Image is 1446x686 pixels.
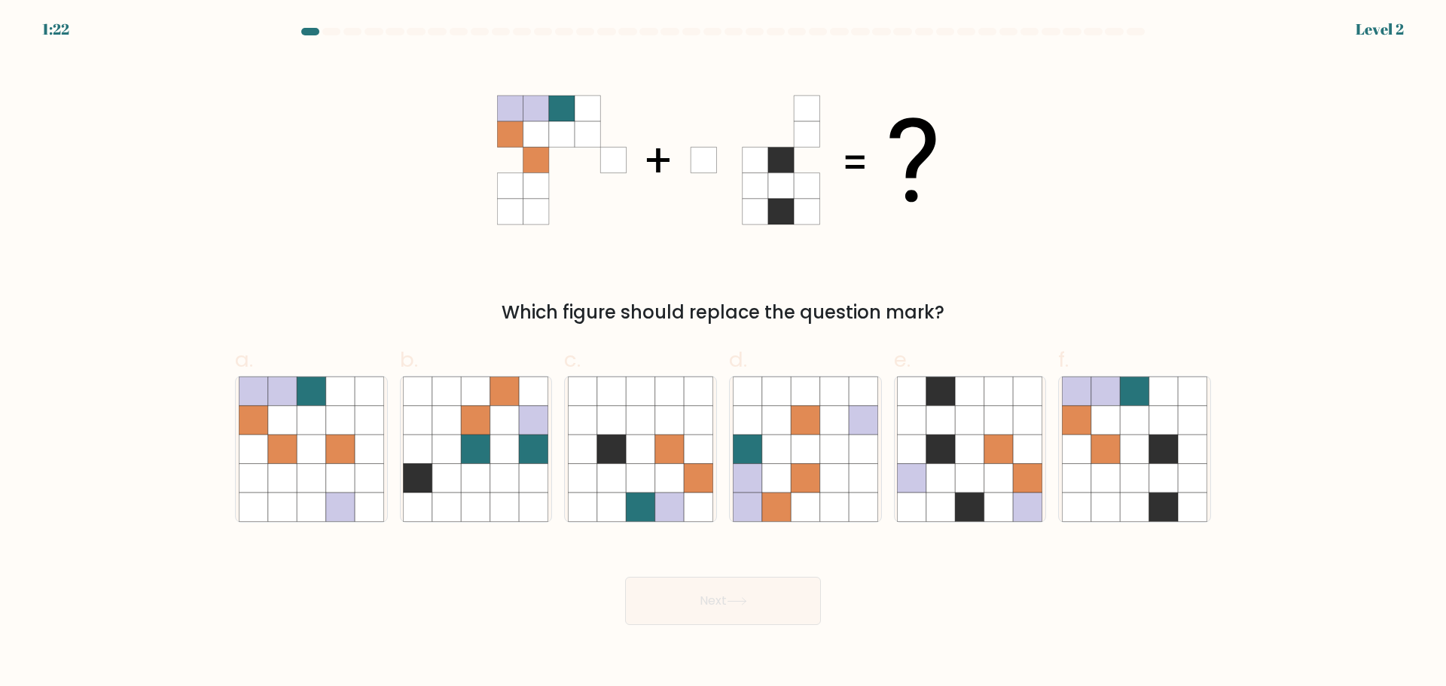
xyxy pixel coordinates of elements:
[625,577,821,625] button: Next
[1356,18,1404,41] div: Level 2
[235,345,253,374] span: a.
[564,345,581,374] span: c.
[1058,345,1069,374] span: f.
[244,299,1202,326] div: Which figure should replace the question mark?
[42,18,69,41] div: 1:22
[400,345,418,374] span: b.
[894,345,911,374] span: e.
[729,345,747,374] span: d.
